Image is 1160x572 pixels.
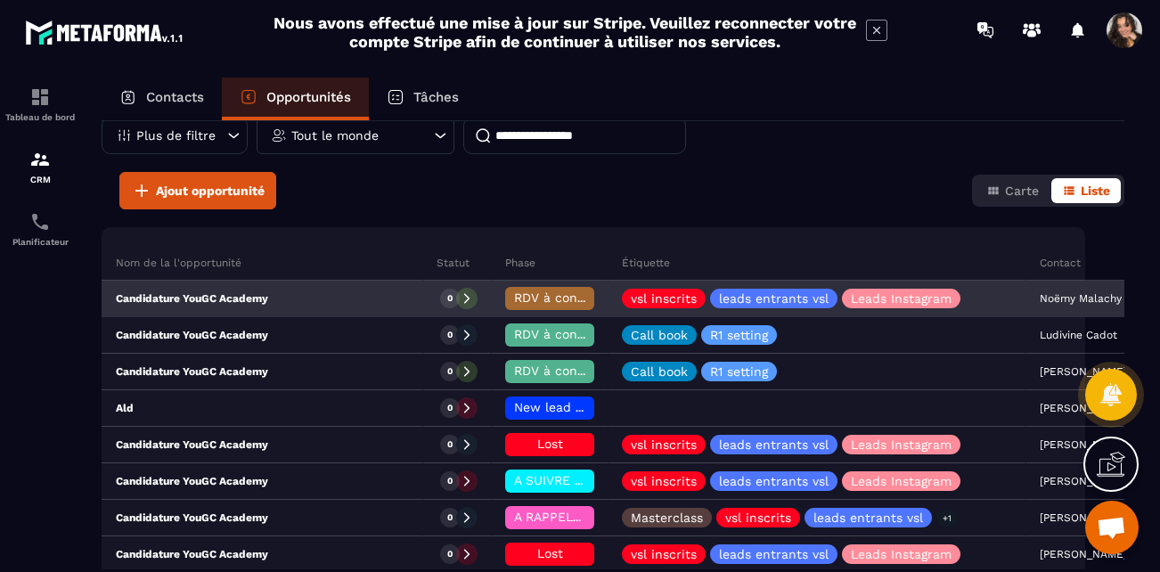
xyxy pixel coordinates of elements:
[29,211,51,233] img: scheduler
[222,78,369,120] a: Opportunités
[1005,184,1039,198] span: Carte
[631,511,703,524] p: Masterclass
[631,548,697,560] p: vsl inscrits
[4,237,76,247] p: Planificateur
[631,292,697,305] p: vsl inscrits
[146,89,204,105] p: Contacts
[725,511,791,524] p: vsl inscrits
[447,475,453,487] p: 0
[719,548,829,560] p: leads entrants vsl
[447,402,453,414] p: 0
[514,473,590,487] span: A SUIVRE ⏳
[1051,178,1121,203] button: Liste
[80,401,134,415] p: Ald
[291,129,379,142] p: Tout le monde
[631,365,688,378] p: Call book
[369,78,477,120] a: Tâches
[813,511,923,524] p: leads entrants vsl
[505,256,535,270] p: Phase
[447,292,453,305] p: 0
[4,198,76,260] a: schedulerschedulerPlanificateur
[936,509,958,527] p: +1
[80,547,268,561] p: Candidature YouGC Academy
[447,548,453,560] p: 0
[710,365,768,378] p: R1 setting
[719,438,829,451] p: leads entrants vsl
[29,86,51,108] img: formation
[622,256,670,270] p: Étiquette
[80,474,268,488] p: Candidature YouGC Academy
[514,510,715,524] span: A RAPPELER/GHOST/NO SHOW✖️
[851,475,952,487] p: Leads Instagram
[156,182,265,200] span: Ajout opportunité
[514,290,664,305] span: RDV à conf. A RAPPELER
[413,89,459,105] p: Tâches
[273,13,857,51] h2: Nous avons effectué une mise à jour sur Stripe. Veuillez reconnecter votre compte Stripe afin de ...
[4,73,76,135] a: formationformationTableau de bord
[80,291,268,306] p: Candidature YouGC Academy
[851,292,952,305] p: Leads Instagram
[4,112,76,122] p: Tableau de bord
[1040,256,1081,270] p: Contact
[25,16,185,48] img: logo
[719,292,829,305] p: leads entrants vsl
[437,256,470,270] p: Statut
[631,438,697,451] p: vsl inscrits
[537,437,563,451] span: Lost
[447,365,453,378] p: 0
[851,438,952,451] p: Leads Instagram
[1081,184,1110,198] span: Liste
[447,438,453,451] p: 0
[80,328,268,342] p: Candidature YouGC Academy
[29,149,51,170] img: formation
[447,329,453,341] p: 0
[537,546,563,560] span: Lost
[514,364,629,378] span: RDV à confimer ❓
[80,364,268,379] p: Candidature YouGC Academy
[851,548,952,560] p: Leads Instagram
[80,511,268,525] p: Candidature YouGC Academy
[710,329,768,341] p: R1 setting
[119,172,276,209] button: Ajout opportunité
[976,178,1050,203] button: Carte
[631,329,688,341] p: Call book
[266,89,351,105] p: Opportunités
[136,129,216,142] p: Plus de filtre
[514,400,646,414] span: New lead à traiter 🔥
[631,475,697,487] p: vsl inscrits
[1085,501,1139,554] a: Ouvrir le chat
[102,78,222,120] a: Contacts
[514,327,629,341] span: RDV à confimer ❓
[447,511,453,524] p: 0
[719,475,829,487] p: leads entrants vsl
[80,256,241,270] p: Nom de la l'opportunité
[4,175,76,184] p: CRM
[80,437,268,452] p: Candidature YouGC Academy
[4,135,76,198] a: formationformationCRM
